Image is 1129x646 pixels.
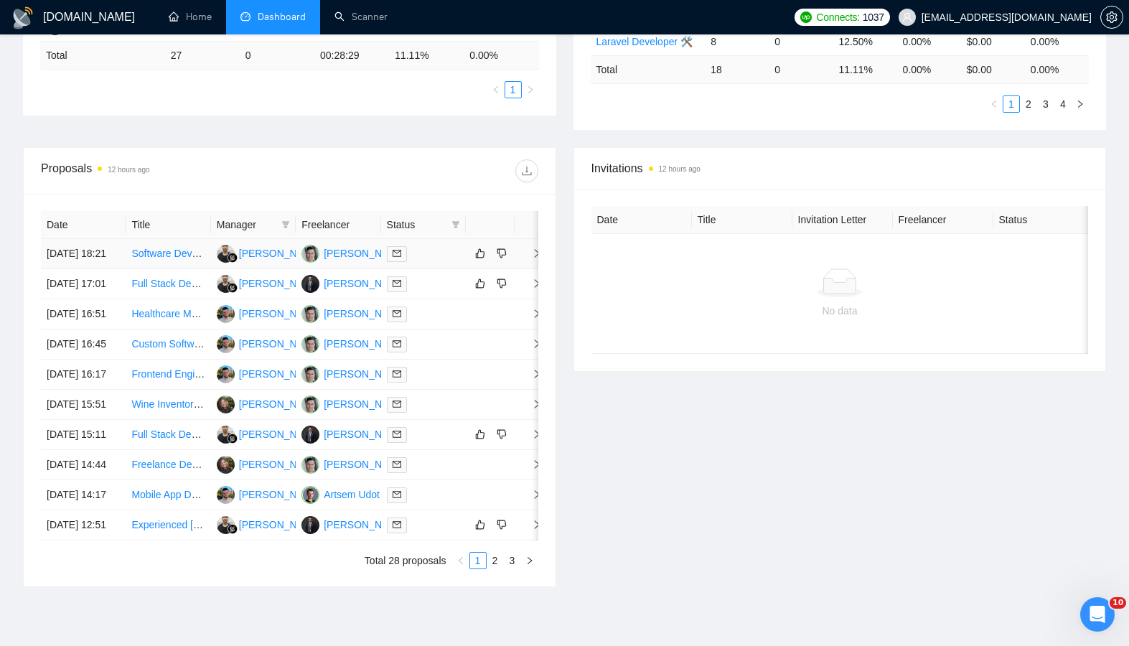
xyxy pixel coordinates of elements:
[41,239,126,269] td: [DATE] 18:21
[493,426,510,443] button: dislike
[521,552,538,569] button: right
[281,220,290,229] span: filter
[217,486,235,504] img: AK
[596,36,693,47] a: Laravel Developer 🛠️
[389,42,464,70] td: 11.11 %
[833,55,896,83] td: 11.11 %
[472,275,489,292] button: like
[990,100,998,108] span: left
[449,214,463,235] span: filter
[239,457,322,472] div: [PERSON_NAME]
[301,335,319,353] img: YN
[464,42,538,70] td: 0.00 %
[301,488,380,500] a: AUArtsem Udot
[800,11,812,23] img: upwork-logo.png
[504,552,521,569] li: 3
[961,27,1025,55] td: $0.00
[705,55,769,83] td: 18
[591,206,692,234] th: Date
[1072,95,1089,113] li: Next Page
[239,276,322,291] div: [PERSON_NAME]
[131,459,519,470] a: Freelance Developer Needed: Web-Based Booking System for School Meals Transport
[41,390,126,420] td: [DATE] 15:51
[393,249,401,258] span: mail
[217,275,235,293] img: FG
[131,398,235,410] a: Wine Inventory System
[217,335,235,353] img: AK
[792,206,893,234] th: Invitation Letter
[470,553,486,568] a: 1
[1080,597,1115,632] iframe: Intercom live chat
[126,329,210,360] td: Custom Software Development for Repair Centre
[493,245,510,262] button: dislike
[131,278,388,289] a: Full Stack Developer for Laravel, Vue, and Nuxt.js Project
[1003,95,1020,113] li: 1
[41,360,126,390] td: [DATE] 16:17
[131,519,402,530] a: Experienced [PERSON_NAME] Needed for Multiple Projects
[324,245,406,261] div: [PERSON_NAME]
[41,420,126,450] td: [DATE] 15:11
[239,487,322,502] div: [PERSON_NAME]
[452,552,469,569] button: left
[516,165,538,177] span: download
[505,82,521,98] a: 1
[217,307,322,319] a: AK[PERSON_NAME]
[217,516,235,534] img: FG
[126,390,210,420] td: Wine Inventory System
[520,490,542,500] span: right
[239,366,322,382] div: [PERSON_NAME]
[324,366,406,382] div: [PERSON_NAME]
[301,365,319,383] img: YN
[239,426,322,442] div: [PERSON_NAME]
[131,368,291,380] a: Frontend Engineer for SaaS Startup
[239,245,322,261] div: [PERSON_NAME]
[131,489,422,500] a: Mobile App Developer (iOS & Android) – Figma to Functional App
[520,248,542,258] span: right
[217,395,235,413] img: HH
[131,308,312,319] a: Healthcare Mobile Application Developer
[493,516,510,533] button: dislike
[324,426,406,442] div: [PERSON_NAME]
[324,306,406,322] div: [PERSON_NAME]
[487,81,505,98] button: left
[324,276,406,291] div: [PERSON_NAME]
[239,396,322,412] div: [PERSON_NAME]
[217,245,235,263] img: FG
[301,516,319,534] img: AS
[217,488,322,500] a: AK[PERSON_NAME]
[497,429,507,440] span: dislike
[520,339,542,349] span: right
[393,430,401,439] span: mail
[41,269,126,299] td: [DATE] 17:01
[487,553,503,568] a: 2
[863,9,884,25] span: 1037
[497,278,507,289] span: dislike
[301,458,406,469] a: YN[PERSON_NAME]
[1054,95,1072,113] li: 4
[985,95,1003,113] button: left
[126,239,210,269] td: Software Developer for Zendesk App
[451,220,460,229] span: filter
[393,370,401,378] span: mail
[41,211,126,239] th: Date
[1025,27,1089,55] td: 0.00%
[228,253,238,263] img: gigradar-bm.png
[1076,100,1085,108] span: right
[301,247,406,258] a: YN[PERSON_NAME]
[475,429,485,440] span: like
[314,42,389,70] td: 00:28:29
[301,277,406,289] a: AS[PERSON_NAME]
[1100,11,1123,23] a: setting
[705,27,769,55] td: 8
[393,460,401,469] span: mail
[228,434,238,444] img: gigradar-bm.png
[41,329,126,360] td: [DATE] 16:45
[522,81,539,98] button: right
[497,248,507,259] span: dislike
[393,490,401,499] span: mail
[816,9,859,25] span: Connects:
[126,510,210,540] td: Experienced Laravel Developer Needed for Multiple Projects
[902,12,912,22] span: user
[217,337,322,349] a: AK[PERSON_NAME]
[165,42,240,70] td: 27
